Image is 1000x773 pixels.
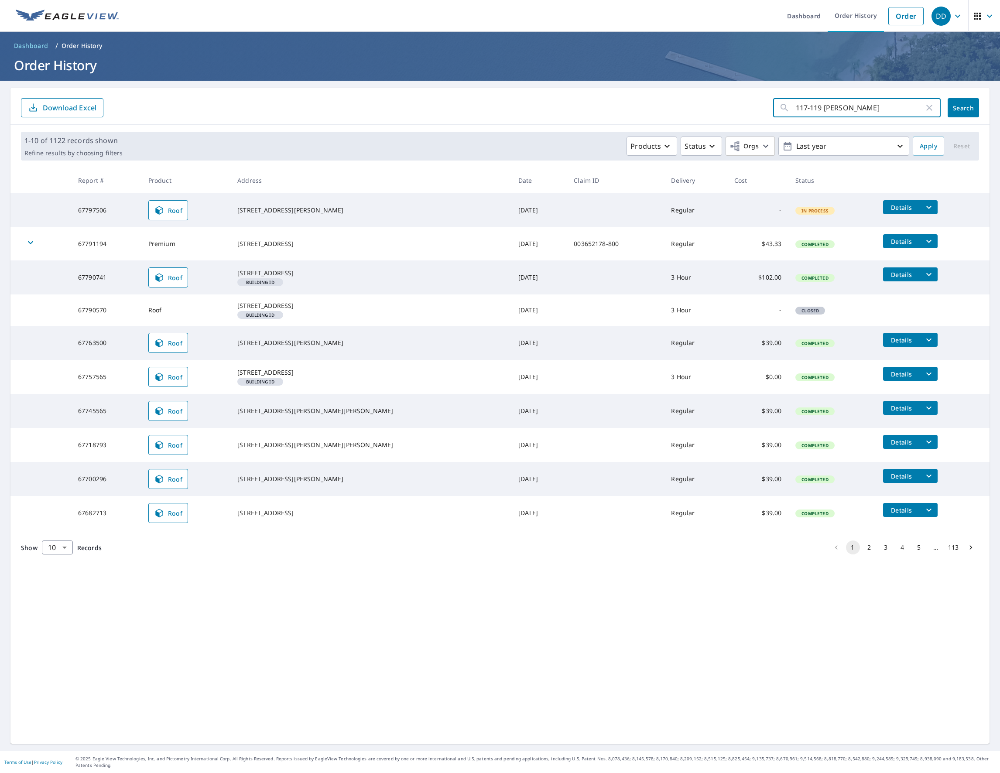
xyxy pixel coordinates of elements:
td: $0.00 [727,360,789,394]
p: © 2025 Eagle View Technologies, Inc. and Pictometry International Corp. All Rights Reserved. Repo... [75,756,996,769]
a: Roof [148,267,188,287]
button: Last year [778,137,909,156]
span: Dashboard [14,41,48,50]
td: [DATE] [511,193,567,227]
div: [STREET_ADDRESS][PERSON_NAME] [237,339,504,347]
button: Go to page 4 [896,540,910,554]
div: [STREET_ADDRESS] [237,301,504,310]
p: Order History [62,41,103,50]
button: detailsBtn-67718793 [883,435,920,449]
div: [STREET_ADDRESS] [237,509,504,517]
span: Completed [796,476,833,482]
div: 10 [42,535,73,560]
button: detailsBtn-67790741 [883,267,920,281]
td: [DATE] [511,294,567,326]
span: Records [77,544,102,552]
h1: Order History [10,56,990,74]
span: Details [888,270,914,279]
td: [DATE] [511,394,567,428]
button: Go to page 5 [912,540,926,554]
a: Roof [148,401,188,421]
span: Show [21,544,38,552]
td: [DATE] [511,326,567,360]
button: detailsBtn-67682713 [883,503,920,517]
button: detailsBtn-67757565 [883,367,920,381]
td: - [727,294,789,326]
td: Regular [664,496,727,530]
button: filesDropdownBtn-67745565 [920,401,938,415]
div: … [929,543,943,552]
td: 67797506 [71,193,141,227]
a: Roof [148,333,188,353]
span: Details [888,203,914,212]
th: Product [141,168,230,193]
span: Details [888,336,914,344]
input: Address, Report #, Claim ID, etc. [796,96,924,120]
button: Status [681,137,722,156]
span: Closed [796,308,824,314]
span: Completed [796,340,833,346]
span: Completed [796,374,833,380]
div: [STREET_ADDRESS][PERSON_NAME] [237,475,504,483]
div: [STREET_ADDRESS] [237,239,504,248]
span: Details [888,404,914,412]
button: filesDropdownBtn-67718793 [920,435,938,449]
span: Roof [154,508,183,518]
span: Roof [154,372,183,382]
button: Go to next page [964,540,978,554]
th: Report # [71,168,141,193]
div: [STREET_ADDRESS][PERSON_NAME] [237,206,504,215]
td: $39.00 [727,394,789,428]
span: Roof [154,338,183,348]
button: Orgs [726,137,775,156]
div: Show 10 records [42,540,73,554]
td: $39.00 [727,428,789,462]
td: Regular [664,462,727,496]
button: filesDropdownBtn-67797506 [920,200,938,214]
button: Go to page 2 [863,540,877,554]
td: Regular [664,193,727,227]
td: [DATE] [511,462,567,496]
button: filesDropdownBtn-67682713 [920,503,938,517]
span: Roof [154,474,183,484]
td: 003652178-800 [567,227,664,260]
td: $102.00 [727,260,789,294]
button: Download Excel [21,98,103,117]
span: Completed [796,442,833,448]
div: DD [932,7,951,26]
td: $39.00 [727,326,789,360]
td: Regular [664,428,727,462]
em: Building ID [246,280,274,284]
button: Apply [913,137,944,156]
span: Apply [920,141,937,152]
span: Completed [796,408,833,414]
td: [DATE] [511,360,567,394]
span: Completed [796,510,833,516]
td: 67791194 [71,227,141,260]
td: Regular [664,394,727,428]
p: Products [630,141,661,151]
button: detailsBtn-67700296 [883,469,920,483]
td: Roof [141,294,230,326]
td: - [727,193,789,227]
button: Products [627,137,677,156]
td: $39.00 [727,496,789,530]
td: Regular [664,326,727,360]
td: [DATE] [511,227,567,260]
th: Cost [727,168,789,193]
td: [DATE] [511,260,567,294]
span: Search [955,104,972,112]
td: 67790741 [71,260,141,294]
th: Address [230,168,511,193]
th: Status [788,168,876,193]
button: filesDropdownBtn-67757565 [920,367,938,381]
em: Building ID [246,380,274,384]
button: page 1 [846,540,860,554]
td: [DATE] [511,428,567,462]
span: Completed [796,241,833,247]
span: Details [888,472,914,480]
span: Roof [154,272,183,283]
a: Dashboard [10,39,52,53]
div: [STREET_ADDRESS] [237,368,504,377]
td: 67745565 [71,394,141,428]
